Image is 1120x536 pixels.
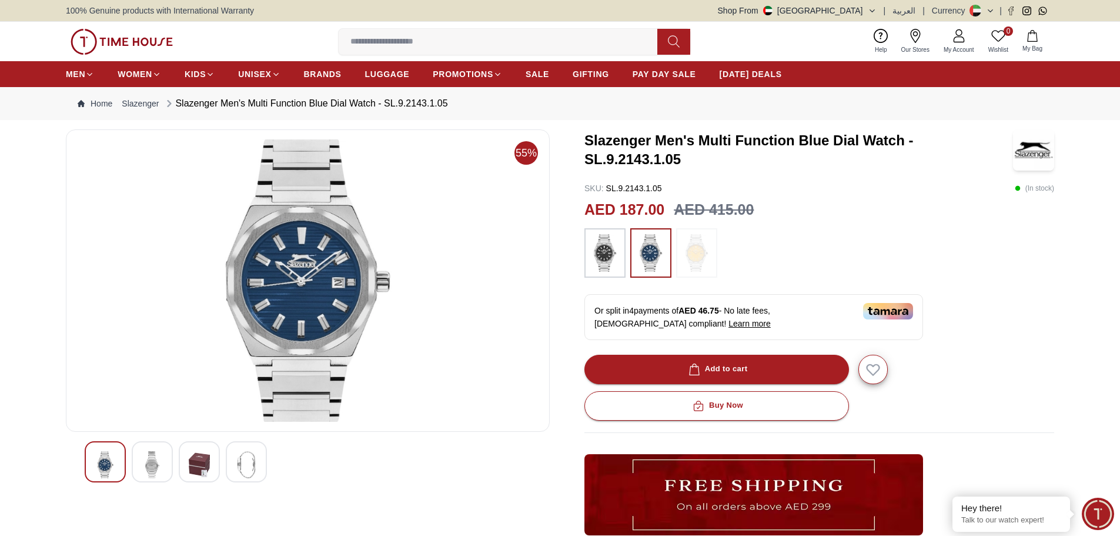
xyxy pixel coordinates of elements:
[66,87,1054,120] nav: Breadcrumb
[1018,44,1047,53] span: My Bag
[999,5,1002,16] span: |
[894,26,937,56] a: Our Stores
[304,68,342,80] span: BRANDS
[365,64,410,85] a: LUGGAGE
[884,5,886,16] span: |
[526,64,549,85] a: SALE
[870,45,892,54] span: Help
[892,5,915,16] button: العربية
[1004,26,1013,36] span: 0
[728,319,771,328] span: Learn more
[718,5,877,16] button: Shop From[GEOGRAPHIC_DATA]
[238,64,280,85] a: UNISEX
[981,26,1015,56] a: 0Wishlist
[185,64,215,85] a: KIDS
[720,64,782,85] a: [DATE] DEALS
[189,451,210,478] img: Slazenger Men's Multi Function Black Dial Watch - SL.9.2143.1.01
[1015,28,1049,55] button: My Bag
[78,98,112,109] a: Home
[932,5,970,16] div: Currency
[584,199,664,221] h2: AED 187.00
[584,391,849,421] button: Buy Now
[526,68,549,80] span: SALE
[678,306,718,315] span: AED 46.75
[66,5,254,16] span: 100% Genuine products with International Warranty
[122,98,159,109] a: Slazenger
[584,131,1013,169] h3: Slazenger Men's Multi Function Blue Dial Watch - SL.9.2143.1.05
[236,451,257,478] img: Slazenger Men's Multi Function Black Dial Watch - SL.9.2143.1.01
[163,96,447,111] div: Slazenger Men's Multi Function Blue Dial Watch - SL.9.2143.1.05
[868,26,894,56] a: Help
[433,68,493,80] span: PROMOTIONS
[961,515,1061,525] p: Talk to our watch expert!
[95,451,116,478] img: Slazenger Men's Multi Function Black Dial Watch - SL.9.2143.1.01
[1007,6,1015,15] a: Facebook
[118,64,161,85] a: WOMEN
[590,234,620,272] img: ...
[984,45,1013,54] span: Wishlist
[674,199,754,221] h3: AED 415.00
[584,355,849,384] button: Add to cart
[863,303,913,319] img: Tamara
[66,68,85,80] span: MEN
[514,141,538,165] span: 55%
[365,68,410,80] span: LUGGAGE
[238,68,271,80] span: UNISEX
[763,6,773,15] img: United Arab Emirates
[1013,129,1054,171] img: Slazenger Men's Multi Function Blue Dial Watch - SL.9.2143.1.05
[584,182,662,194] p: SL.9.2143.1.05
[633,64,696,85] a: PAY DAY SALE
[433,64,502,85] a: PROMOTIONS
[573,64,609,85] a: GIFTING
[584,184,604,193] span: SKU :
[690,399,743,412] div: Buy Now
[939,45,979,54] span: My Account
[636,234,666,272] img: ...
[185,68,206,80] span: KIDS
[71,29,173,55] img: ...
[1082,498,1114,530] div: Chat Widget
[304,64,342,85] a: BRANDS
[66,64,94,85] a: MEN
[1038,6,1047,15] a: Whatsapp
[76,139,540,422] img: Slazenger Men's Multi Function Black Dial Watch - SL.9.2143.1.01
[686,362,748,376] div: Add to cart
[682,234,711,272] img: ...
[720,68,782,80] span: [DATE] DEALS
[961,502,1061,514] div: Hey there!
[118,68,152,80] span: WOMEN
[584,454,923,535] img: ...
[142,451,163,478] img: Slazenger Men's Multi Function Black Dial Watch - SL.9.2143.1.01
[922,5,925,16] span: |
[633,68,696,80] span: PAY DAY SALE
[573,68,609,80] span: GIFTING
[584,294,923,340] div: Or split in 4 payments of - No late fees, [DEMOGRAPHIC_DATA] compliant!
[1015,182,1054,194] p: ( In stock )
[897,45,934,54] span: Our Stores
[1022,6,1031,15] a: Instagram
